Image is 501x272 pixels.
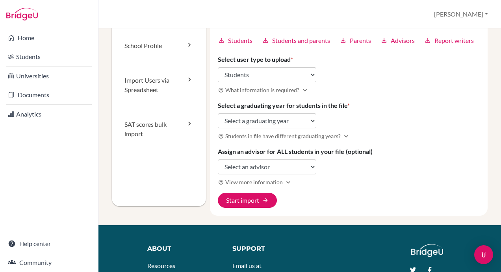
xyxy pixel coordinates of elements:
[2,68,96,84] a: Universities
[218,178,293,187] button: View more informationExpand more
[474,245,493,264] div: Open Intercom Messenger
[340,37,347,44] i: download
[6,8,38,20] img: Bridge-U
[228,36,252,45] span: Students
[218,101,350,110] label: Select a graduating year for students in the file
[272,36,330,45] span: Students and parents
[424,37,431,44] i: download
[340,36,371,45] a: downloadParents
[301,86,309,94] i: Expand more
[346,148,373,155] span: (optional)
[218,193,277,208] button: Start import
[2,49,96,65] a: Students
[112,63,206,107] a: Import Users via Spreadsheet
[284,178,292,186] i: Expand more
[2,30,96,46] a: Home
[218,131,351,141] button: Students in file have different graduating years?Expand more
[380,37,388,44] i: download
[218,179,224,185] i: help_outline
[262,197,269,204] span: arrow_forward
[391,36,415,45] span: Advisors
[350,36,371,45] span: Parents
[218,55,293,64] label: Select user type to upload
[218,36,252,45] a: downloadStudents
[225,132,341,140] span: Students in file have different graduating years?
[434,36,474,45] span: Report writers
[262,36,330,45] a: downloadStudents and parents
[2,87,96,103] a: Documents
[2,236,96,252] a: Help center
[147,262,175,269] a: Resources
[218,36,480,45] div: Download BridgeU import templatesexpand_less
[342,132,350,140] i: Expand more
[218,87,224,93] i: help_outline
[262,37,269,44] i: download
[218,133,224,139] i: help_outline
[112,28,206,63] a: School Profile
[112,107,206,151] a: SAT scores bulk import
[430,7,492,22] button: [PERSON_NAME]
[225,86,299,94] span: What information is required?
[380,36,415,45] a: downloadAdvisors
[225,178,283,186] span: View more information
[424,36,474,45] a: downloadReport writers
[411,244,443,257] img: logo_white@2x-f4f0deed5e89b7ecb1c2cc34c3e3d731f90f0f143d5ea2071677605dd97b5244.png
[147,244,215,253] div: About
[2,255,96,270] a: Community
[218,37,225,44] i: download
[218,85,309,94] button: What information is required?Expand more
[232,244,293,253] div: Support
[218,147,373,156] label: Assign an advisor for ALL students in your file
[2,106,96,122] a: Analytics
